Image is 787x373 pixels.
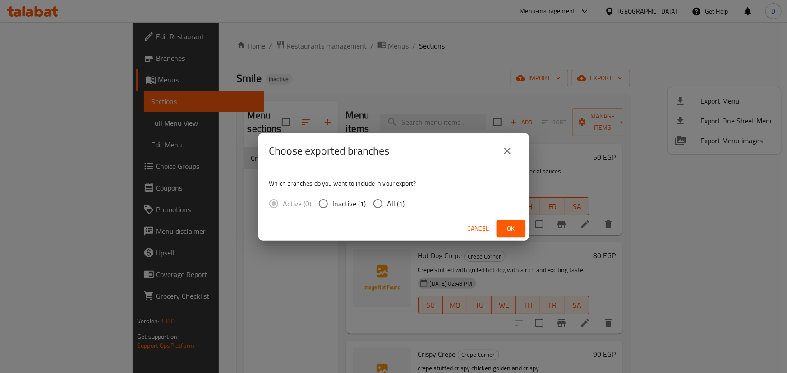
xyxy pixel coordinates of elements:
[269,179,518,188] p: Which branches do you want to include in your export?
[269,144,390,158] h2: Choose exported branches
[464,220,493,237] button: Cancel
[497,140,518,162] button: close
[504,223,518,234] span: Ok
[283,198,312,209] span: Active (0)
[387,198,405,209] span: All (1)
[497,220,525,237] button: Ok
[468,223,489,234] span: Cancel
[333,198,366,209] span: Inactive (1)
